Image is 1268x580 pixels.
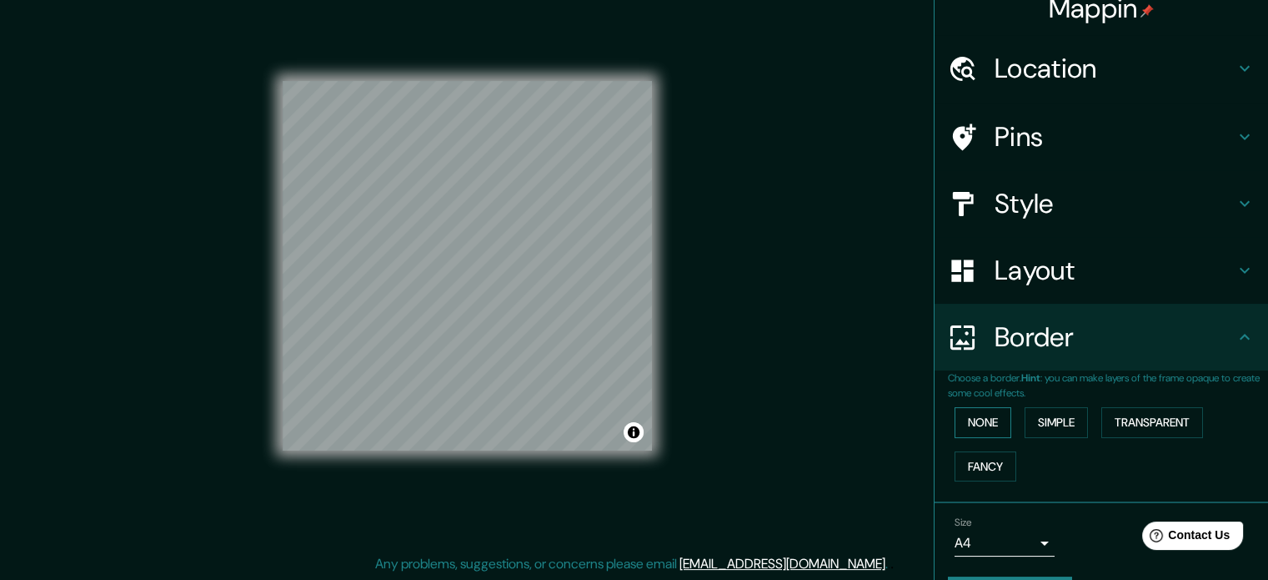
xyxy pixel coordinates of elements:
[679,555,885,572] a: [EMAIL_ADDRESS][DOMAIN_NAME]
[375,554,888,574] p: Any problems, suggestions, or concerns please email .
[995,120,1235,154] h4: Pins
[1140,4,1154,18] img: pin-icon.png
[935,35,1268,102] div: Location
[948,371,1268,401] p: Choose a border. : you can make layers of the frame opaque to create some cool effects.
[888,554,890,574] div: .
[955,516,972,530] label: Size
[935,304,1268,371] div: Border
[624,422,644,442] button: Toggle attribution
[955,407,1011,438] button: None
[1101,407,1203,438] button: Transparent
[995,320,1235,354] h4: Border
[283,81,652,451] canvas: Map
[1120,515,1250,562] iframe: Help widget launcher
[890,554,894,574] div: .
[935,103,1268,170] div: Pins
[1021,371,1040,385] b: Hint
[935,237,1268,304] div: Layout
[995,254,1235,287] h4: Layout
[955,451,1016,482] button: Fancy
[995,187,1235,220] h4: Style
[935,170,1268,237] div: Style
[1025,407,1088,438] button: Simple
[995,52,1235,85] h4: Location
[955,530,1055,557] div: A4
